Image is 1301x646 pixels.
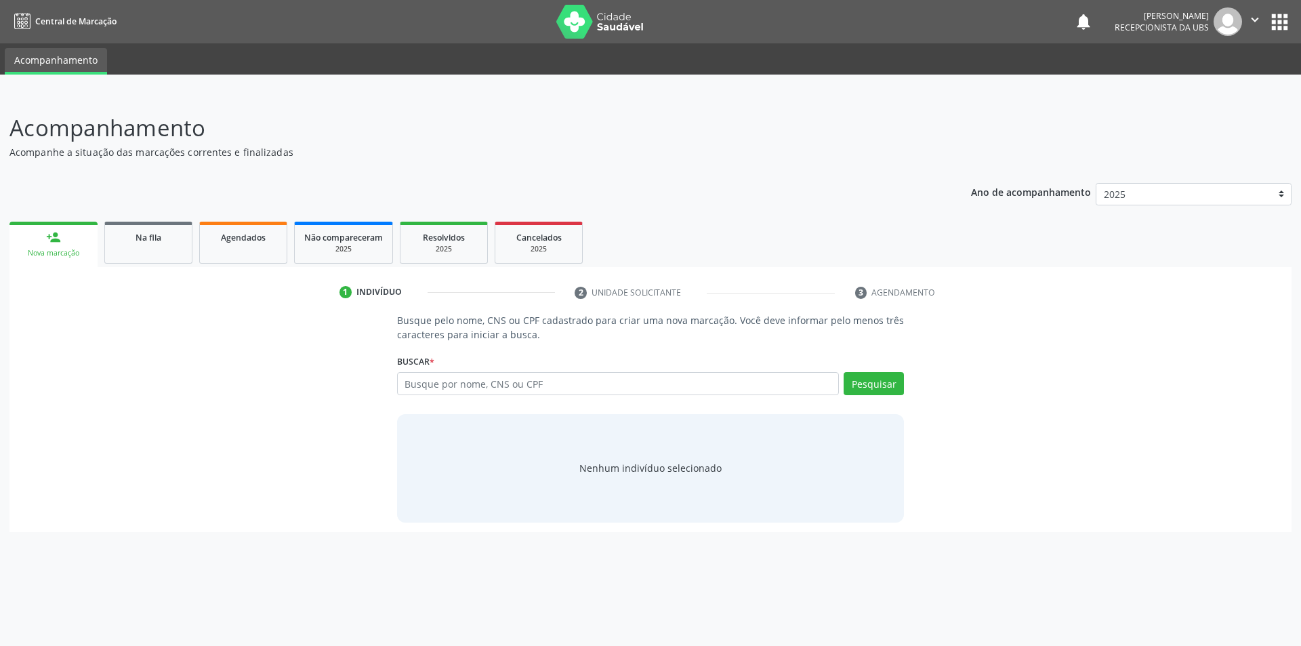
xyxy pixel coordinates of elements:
div: person_add [46,230,61,245]
div: Indivíduo [356,286,402,298]
span: Recepcionista da UBS [1115,22,1209,33]
p: Acompanhamento [9,111,907,145]
span: Agendados [221,232,266,243]
span: Não compareceram [304,232,383,243]
span: Cancelados [516,232,562,243]
button:  [1242,7,1268,36]
div: Nova marcação [19,248,88,258]
input: Busque por nome, CNS ou CPF [397,372,840,395]
div: [PERSON_NAME] [1115,10,1209,22]
p: Acompanhe a situação das marcações correntes e finalizadas [9,145,907,159]
a: Acompanhamento [5,48,107,75]
label: Buscar [397,351,434,372]
p: Ano de acompanhamento [971,183,1091,200]
div: 2025 [505,244,573,254]
div: Nenhum indivíduo selecionado [579,461,722,475]
img: img [1214,7,1242,36]
button: apps [1268,10,1292,34]
div: 2025 [410,244,478,254]
div: 2025 [304,244,383,254]
a: Central de Marcação [9,10,117,33]
span: Resolvidos [423,232,465,243]
button: Pesquisar [844,372,904,395]
span: Na fila [136,232,161,243]
span: Central de Marcação [35,16,117,27]
button: notifications [1074,12,1093,31]
p: Busque pelo nome, CNS ou CPF cadastrado para criar uma nova marcação. Você deve informar pelo men... [397,313,905,342]
i:  [1247,12,1262,27]
div: 1 [339,286,352,298]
